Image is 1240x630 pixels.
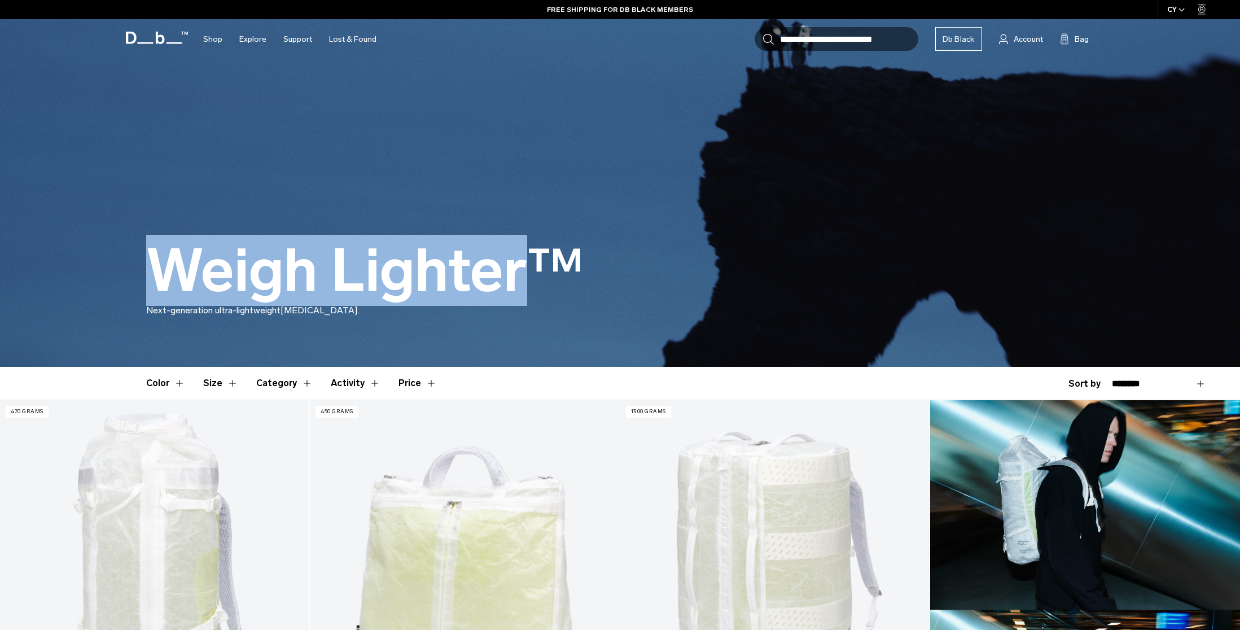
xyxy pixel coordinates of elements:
[316,406,358,418] p: 450 grams
[195,19,385,59] nav: Main Navigation
[999,32,1043,46] a: Account
[283,19,312,59] a: Support
[331,367,380,400] button: Toggle Filter
[398,367,437,400] button: Toggle Price
[146,305,281,316] span: Next-generation ultra-lightweight
[1060,32,1089,46] button: Bag
[1014,33,1043,45] span: Account
[256,367,313,400] button: Toggle Filter
[1075,33,1089,45] span: Bag
[146,367,185,400] button: Toggle Filter
[935,27,982,51] a: Db Black
[239,19,266,59] a: Explore
[203,19,222,59] a: Shop
[146,238,584,304] h1: Weigh Lighter™
[626,406,671,418] p: 1300 grams
[329,19,376,59] a: Lost & Found
[281,305,360,316] span: [MEDICAL_DATA].
[203,367,238,400] button: Toggle Filter
[6,406,49,418] p: 470 grams
[547,5,693,15] a: FREE SHIPPING FOR DB BLACK MEMBERS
